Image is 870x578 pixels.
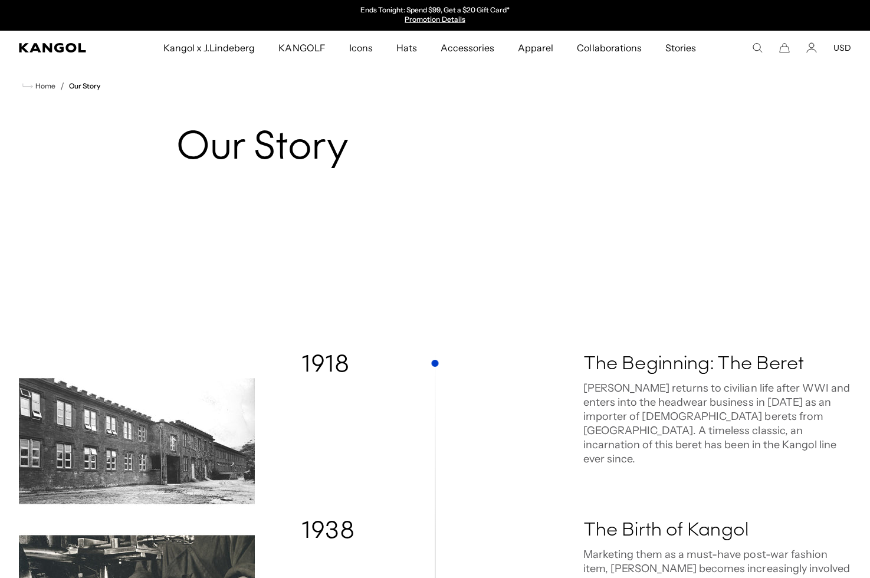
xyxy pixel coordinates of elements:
summary: Search here [752,42,763,53]
a: Icons [337,31,385,65]
span: Collaborations [577,31,641,65]
span: Icons [349,31,373,65]
div: Announcement [314,6,557,25]
button: USD [833,42,851,53]
a: Collaborations [565,31,653,65]
span: Kangol x J.Lindeberg [163,31,255,65]
h2: 1918 [301,353,569,466]
a: Kangol x J.Lindeberg [152,31,267,65]
slideshow-component: Announcement bar [314,6,557,25]
a: Home [22,81,55,91]
a: Promotion Details [405,15,465,24]
span: Apparel [518,31,553,65]
a: Account [806,42,817,53]
h1: Our Story [176,126,694,171]
a: KANGOLF [267,31,337,65]
span: Accessories [441,31,494,65]
a: Kangol [19,43,107,52]
span: Stories [665,31,696,65]
a: Our Story [69,82,100,90]
li: / [55,79,64,93]
p: Ends Tonight: Spend $99, Get a $20 Gift Card* [360,6,510,15]
h3: The Birth of Kangol [583,519,851,543]
span: Hats [396,31,417,65]
div: 1 of 2 [314,6,557,25]
h3: The Beginning: The Beret [583,353,851,376]
a: Stories [654,31,708,65]
button: Cart [779,42,790,53]
p: [PERSON_NAME] returns to civilian life after WWI and enters into the headwear business in [DATE] ... [583,381,851,466]
a: Accessories [429,31,506,65]
span: Home [33,82,55,90]
span: KANGOLF [278,31,325,65]
a: Hats [385,31,429,65]
a: Apparel [506,31,565,65]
